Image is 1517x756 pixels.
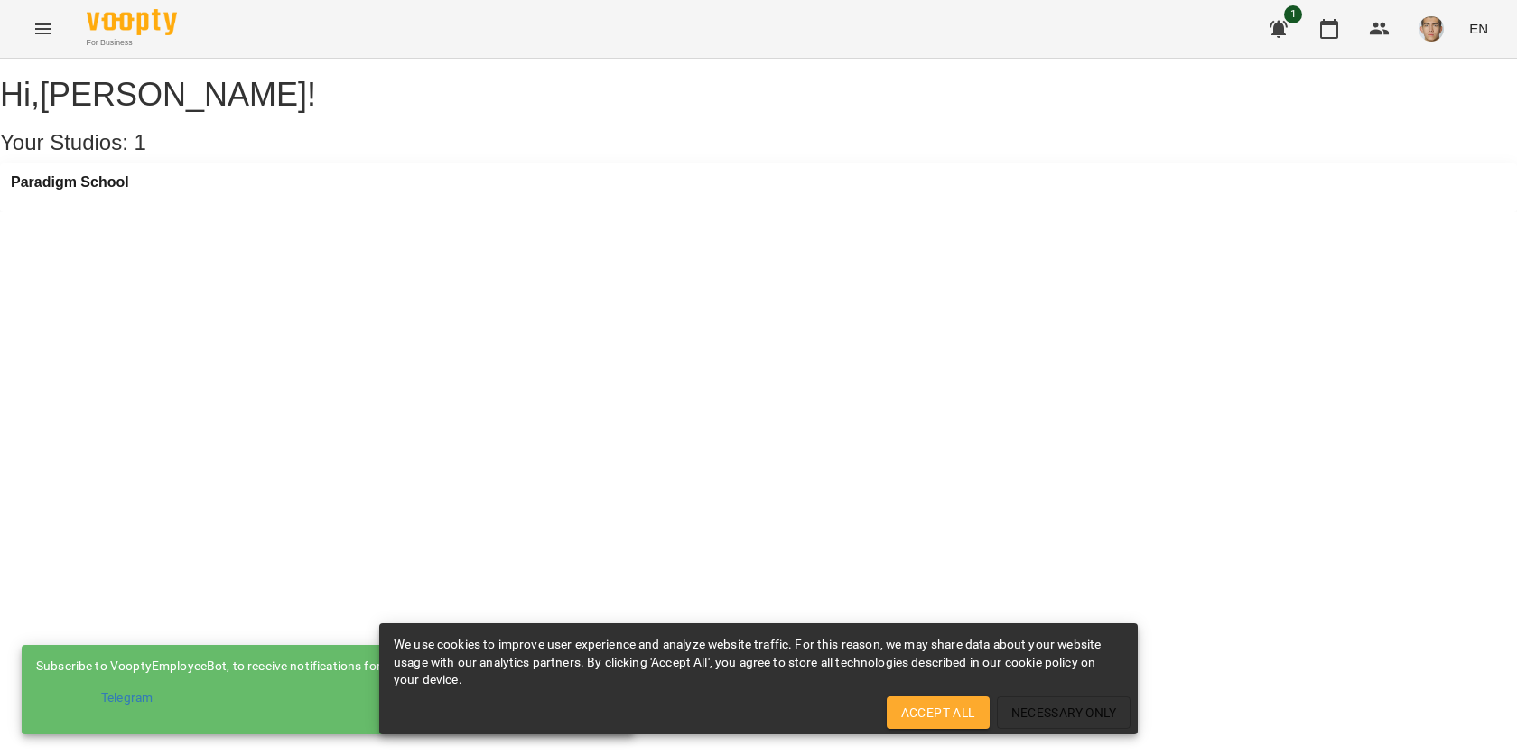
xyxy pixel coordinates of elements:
button: Menu [22,7,65,51]
span: For Business [87,37,177,49]
span: 1 [1284,5,1302,23]
span: 1 [135,130,146,154]
button: EN [1462,12,1495,45]
a: Paradigm School [11,174,129,191]
img: Voopty Logo [87,9,177,35]
img: 290265f4fa403245e7fea1740f973bad.jpg [1419,16,1444,42]
span: EN [1469,19,1488,38]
